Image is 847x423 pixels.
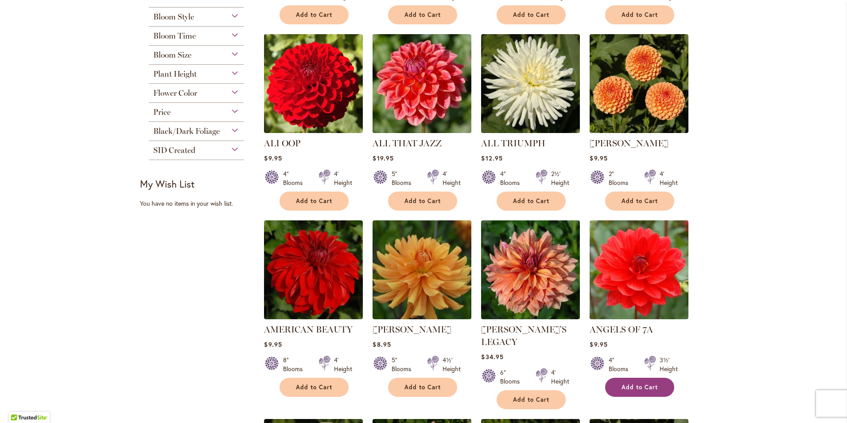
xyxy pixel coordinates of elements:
a: [PERSON_NAME] [590,138,668,149]
img: Andy's Legacy [481,220,580,319]
a: Andy's Legacy [481,313,580,321]
span: Black/Dark Foliage [153,126,220,136]
a: AMBER QUEEN [590,126,688,135]
img: ALL TRIUMPH [481,34,580,133]
iframe: Launch Accessibility Center [7,392,31,416]
button: Add to Cart [388,5,457,24]
span: Plant Height [153,69,197,79]
span: Add to Cart [404,11,441,19]
div: 4½' Height [443,356,461,373]
span: $9.95 [264,340,282,349]
div: 4' Height [443,169,461,187]
span: Add to Cart [296,384,332,391]
div: You have no items in your wish list. [140,199,258,208]
span: Add to Cart [296,11,332,19]
div: 4' Height [334,356,352,373]
div: 6" Blooms [500,368,525,386]
div: 4" Blooms [283,169,308,187]
a: AMERICAN BEAUTY [264,313,363,321]
span: Add to Cart [622,11,658,19]
div: 2½' Height [551,169,569,187]
button: Add to Cart [497,390,566,409]
span: Add to Cart [622,197,658,205]
button: Add to Cart [605,5,674,24]
span: $8.95 [373,340,391,349]
strong: My Wish List [140,177,194,190]
div: 3½' Height [660,356,678,373]
span: Bloom Time [153,31,196,41]
a: ALL THAT JAZZ [373,138,442,149]
button: Add to Cart [497,192,566,211]
span: Add to Cart [513,197,549,205]
div: 5" Blooms [392,169,416,187]
a: ALL TRIUMPH [481,138,545,149]
div: 4" Blooms [500,169,525,187]
button: Add to Cart [497,5,566,24]
button: Add to Cart [605,378,674,397]
a: [PERSON_NAME]'S LEGACY [481,324,567,347]
span: $19.95 [373,154,393,162]
a: ALI OOP [264,138,300,149]
div: 4' Height [551,368,569,386]
button: Add to Cart [280,192,349,211]
button: Add to Cart [388,192,457,211]
a: ANGELS OF 7A [590,324,653,335]
span: $9.95 [264,154,282,162]
div: 4' Height [660,169,678,187]
div: 4" Blooms [609,356,633,373]
span: Add to Cart [404,384,441,391]
span: Add to Cart [296,197,332,205]
span: Bloom Style [153,12,194,22]
a: ALL THAT JAZZ [373,126,471,135]
span: Add to Cart [513,11,549,19]
button: Add to Cart [605,192,674,211]
span: $12.95 [481,154,502,162]
span: Bloom Size [153,50,191,60]
img: AMERICAN BEAUTY [264,220,363,319]
button: Add to Cart [280,5,349,24]
img: ALL THAT JAZZ [373,34,471,133]
div: 4' Height [334,169,352,187]
a: ALI OOP [264,126,363,135]
a: ANDREW CHARLES [373,313,471,321]
a: AMERICAN BEAUTY [264,324,353,335]
button: Add to Cart [388,378,457,397]
div: 2" Blooms [609,169,633,187]
a: ANGELS OF 7A [590,313,688,321]
div: 5" Blooms [392,356,416,373]
img: ALI OOP [264,34,363,133]
span: Add to Cart [622,384,658,391]
img: ANDREW CHARLES [373,220,471,319]
a: ALL TRIUMPH [481,126,580,135]
img: AMBER QUEEN [590,34,688,133]
span: Price [153,107,171,117]
span: $9.95 [590,154,607,162]
a: [PERSON_NAME] [373,324,451,335]
img: ANGELS OF 7A [590,220,688,319]
span: $9.95 [590,340,607,349]
span: Add to Cart [404,197,441,205]
span: SID Created [153,145,195,155]
div: 8" Blooms [283,356,308,373]
span: Flower Color [153,88,197,98]
span: Add to Cart [513,396,549,403]
span: $34.95 [481,352,503,361]
button: Add to Cart [280,378,349,397]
